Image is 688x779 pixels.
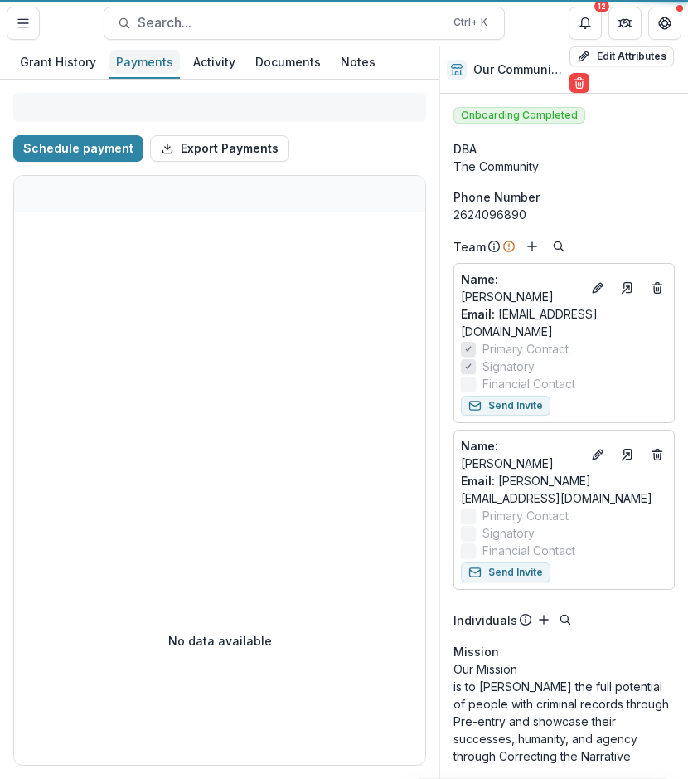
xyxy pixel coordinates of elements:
[453,140,477,158] span: DBA
[482,542,575,559] span: Financial Contact
[453,660,675,765] p: Our Mission is to [PERSON_NAME] the full potential of people with criminal records through Pre-en...
[453,238,486,256] p: Team
[569,7,602,40] button: Notifications
[138,15,443,31] span: Search...
[334,50,382,74] div: Notes
[453,188,540,206] span: Phone Number
[461,437,581,472] a: Name: [PERSON_NAME]
[549,236,569,256] button: Search
[461,439,498,453] span: Name :
[461,270,581,305] p: [PERSON_NAME]
[461,307,495,321] span: Email:
[453,158,675,175] div: The Community
[453,643,499,660] span: Mission
[187,50,242,74] div: Activity
[461,472,667,507] a: Email: [PERSON_NAME][EMAIL_ADDRESS][DOMAIN_NAME]
[453,611,517,629] p: Individuals
[555,610,575,630] button: Search
[482,507,569,524] span: Primary Contact
[461,396,550,416] button: Send Invite
[461,437,581,472] p: [PERSON_NAME]
[104,7,505,40] button: Search...
[461,474,495,488] span: Email:
[461,270,581,305] a: Name: [PERSON_NAME]
[614,275,641,301] a: Go to contact
[461,562,550,582] button: Send Invite
[450,13,491,32] div: Ctrl + K
[588,278,608,298] button: Edit
[534,610,554,630] button: Add
[453,206,675,223] div: 2624096890
[7,7,40,40] button: Toggle Menu
[13,50,103,74] div: Grant History
[614,441,641,468] a: Go to contact
[168,632,272,650] p: No data available
[482,340,569,358] span: Primary Contact
[461,305,667,340] a: Email: [EMAIL_ADDRESS][DOMAIN_NAME]
[249,46,327,79] a: Documents
[648,7,681,40] button: Get Help
[482,375,575,392] span: Financial Contact
[13,46,103,79] a: Grant History
[109,50,180,74] div: Payments
[569,73,589,93] button: Delete
[453,107,585,124] span: Onboarding Completed
[588,445,608,465] button: Edit
[334,46,382,79] a: Notes
[647,278,667,298] button: Deletes
[594,1,609,12] div: 12
[187,46,242,79] a: Activity
[482,524,535,542] span: Signatory
[461,272,498,286] span: Name :
[473,63,563,77] h2: Our Community Ltd
[249,50,327,74] div: Documents
[13,135,143,162] button: Schedule payment
[522,236,542,256] button: Add
[482,358,535,375] span: Signatory
[608,7,642,40] button: Partners
[569,46,674,66] button: Edit Attributes
[150,135,289,162] button: Export Payments
[647,445,667,465] button: Deletes
[109,46,180,79] a: Payments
